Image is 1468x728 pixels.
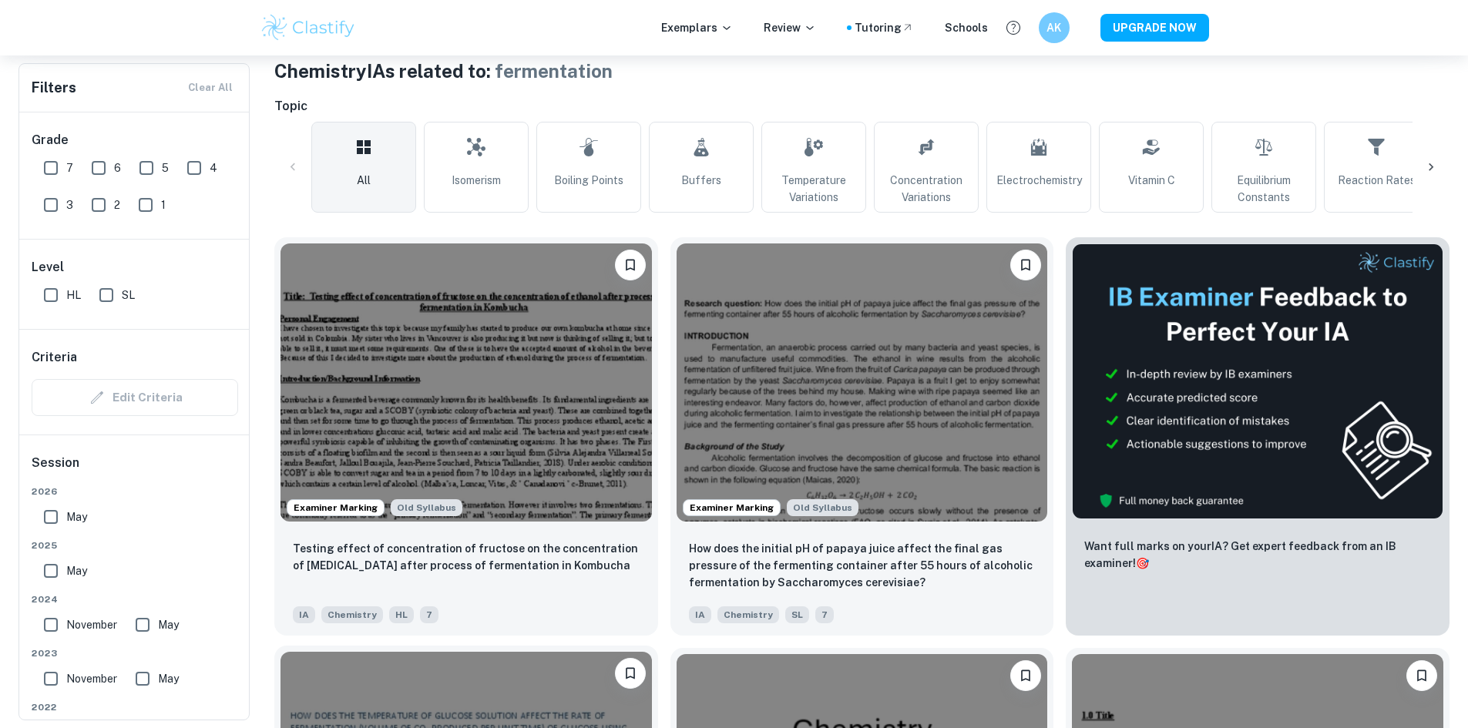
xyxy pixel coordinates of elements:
[158,670,179,687] span: May
[32,77,76,99] h6: Filters
[1136,557,1149,569] span: 🎯
[66,616,117,633] span: November
[1000,15,1026,41] button: Help and Feedback
[815,606,834,623] span: 7
[210,159,217,176] span: 4
[293,606,315,623] span: IA
[996,172,1082,189] span: Electrochemistry
[684,501,780,515] span: Examiner Marking
[66,562,87,579] span: May
[274,97,1450,116] h6: Topic
[420,606,438,623] span: 7
[554,172,623,189] span: Boiling Points
[881,172,972,206] span: Concentration Variations
[670,237,1054,636] a: Examiner MarkingStarting from the May 2025 session, the Chemistry IA requirements have changed. I...
[32,485,238,498] span: 2026
[122,287,135,304] span: SL
[32,348,77,367] h6: Criteria
[162,159,169,176] span: 5
[287,501,384,515] span: Examiner Marking
[32,592,238,606] span: 2024
[32,258,238,277] h6: Level
[1100,14,1209,42] button: UPGRADE NOW
[274,237,658,636] a: Examiner MarkingStarting from the May 2025 session, the Chemistry IA requirements have changed. I...
[32,538,238,552] span: 2025
[274,57,1450,85] h1: Chemistry IAs related to:
[785,606,809,623] span: SL
[32,454,238,485] h6: Session
[1084,538,1431,572] p: Want full marks on your IA ? Get expert feedback from an IB examiner!
[764,19,816,36] p: Review
[357,172,371,189] span: All
[661,19,733,36] p: Exemplars
[1406,660,1437,691] button: Bookmark
[32,700,238,714] span: 2022
[717,606,779,623] span: Chemistry
[945,19,988,36] a: Schools
[66,287,81,304] span: HL
[1338,172,1416,189] span: Reaction Rates
[615,250,646,280] button: Bookmark
[1010,660,1041,691] button: Bookmark
[768,172,859,206] span: Temperature Variations
[1128,172,1175,189] span: Vitamin C
[161,196,166,213] span: 1
[1072,243,1443,519] img: Thumbnail
[391,499,462,516] div: Starting from the May 2025 session, the Chemistry IA requirements have changed. It's OK to refer ...
[321,606,383,623] span: Chemistry
[293,540,640,574] p: Testing effect of concentration of fructose on the concentration of ethanol after process of ferm...
[389,606,414,623] span: HL
[114,159,121,176] span: 6
[158,616,179,633] span: May
[452,172,501,189] span: Isomerism
[689,606,711,623] span: IA
[855,19,914,36] a: Tutoring
[260,12,358,43] img: Clastify logo
[32,646,238,660] span: 2023
[32,131,238,149] h6: Grade
[280,243,652,522] img: Chemistry IA example thumbnail: Testing effect of concentration of fruct
[787,499,858,516] span: Old Syllabus
[495,60,613,82] span: fermentation
[615,658,646,689] button: Bookmark
[689,540,1036,591] p: How does the initial pH of papaya juice affect the final gas pressure of the fermenting container...
[1218,172,1309,206] span: Equilibrium Constants
[1039,12,1070,43] button: AK
[66,508,87,525] span: May
[1066,237,1450,636] a: ThumbnailWant full marks on yourIA? Get expert feedback from an IB examiner!
[681,172,721,189] span: Buffers
[787,499,858,516] div: Starting from the May 2025 session, the Chemistry IA requirements have changed. It's OK to refer ...
[114,196,120,213] span: 2
[1045,19,1063,36] h6: AK
[66,196,73,213] span: 3
[677,243,1048,522] img: Chemistry IA example thumbnail: How does the initial pH of papaya juice
[32,379,238,416] div: Criteria filters are unavailable when searching by topic
[66,159,73,176] span: 7
[391,499,462,516] span: Old Syllabus
[1010,250,1041,280] button: Bookmark
[66,670,117,687] span: November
